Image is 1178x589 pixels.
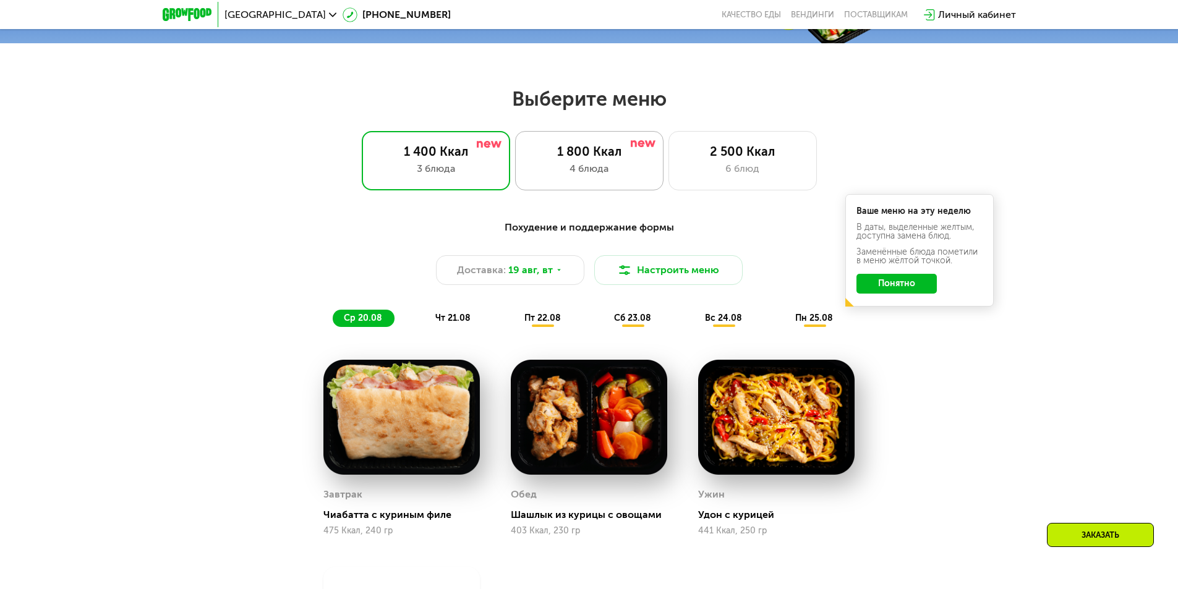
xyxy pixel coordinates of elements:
button: Понятно [856,274,937,294]
span: пн 25.08 [795,313,833,323]
a: Вендинги [791,10,834,20]
div: 4 блюда [528,161,651,176]
div: Заменённые блюда пометили в меню жёлтой точкой. [856,248,983,265]
button: Настроить меню [594,255,743,285]
div: поставщикам [844,10,908,20]
span: чт 21.08 [435,313,471,323]
div: 1 800 Ккал [528,144,651,159]
span: [GEOGRAPHIC_DATA] [224,10,326,20]
div: 475 Ккал, 240 гр [323,526,480,536]
div: 3 блюда [375,161,497,176]
div: 6 блюд [681,161,804,176]
h2: Выберите меню [40,87,1138,111]
div: Шашлык из курицы с овощами [511,509,677,521]
div: Ваше меню на эту неделю [856,207,983,216]
a: [PHONE_NUMBER] [343,7,451,22]
span: 19 авг, вт [508,263,553,278]
span: Доставка: [457,263,506,278]
div: В даты, выделенные желтым, доступна замена блюд. [856,223,983,240]
span: сб 23.08 [614,313,651,323]
div: 2 500 Ккал [681,144,804,159]
div: 441 Ккал, 250 гр [698,526,855,536]
span: пт 22.08 [524,313,561,323]
div: 1 400 Ккал [375,144,497,159]
div: Чиабатта с куриным филе [323,509,490,521]
span: ср 20.08 [344,313,382,323]
div: Похудение и поддержание формы [223,220,955,235]
div: Завтрак [323,485,362,504]
div: Заказать [1047,523,1154,547]
div: Обед [511,485,537,504]
a: Качество еды [722,10,781,20]
div: Ужин [698,485,725,504]
div: Личный кабинет [938,7,1016,22]
span: вс 24.08 [705,313,742,323]
div: 403 Ккал, 230 гр [511,526,667,536]
div: Удон с курицей [698,509,864,521]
